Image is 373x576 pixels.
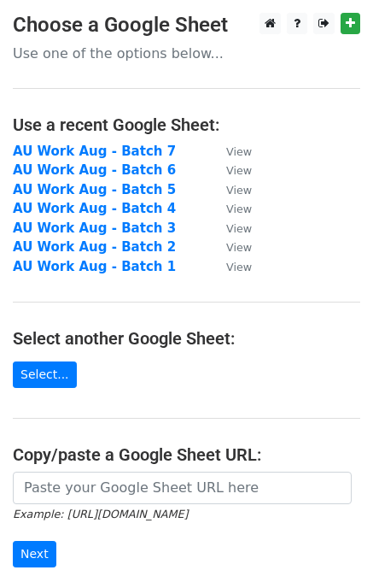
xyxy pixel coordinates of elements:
[13,508,188,520] small: Example: [URL][DOMAIN_NAME]
[13,239,176,255] a: AU Work Aug - Batch 2
[13,13,360,38] h3: Choose a Google Sheet
[209,162,252,178] a: View
[13,472,352,504] input: Paste your Google Sheet URL here
[209,259,252,274] a: View
[226,164,252,177] small: View
[226,261,252,273] small: View
[226,222,252,235] small: View
[13,115,360,135] h4: Use a recent Google Sheet:
[13,144,176,159] a: AU Work Aug - Batch 7
[13,162,176,178] a: AU Work Aug - Batch 6
[209,239,252,255] a: View
[209,182,252,197] a: View
[13,259,176,274] a: AU Work Aug - Batch 1
[13,444,360,465] h4: Copy/paste a Google Sheet URL:
[13,201,176,216] a: AU Work Aug - Batch 4
[226,203,252,215] small: View
[13,541,56,567] input: Next
[226,241,252,254] small: View
[13,220,176,236] a: AU Work Aug - Batch 3
[13,361,77,388] a: Select...
[13,182,176,197] a: AU Work Aug - Batch 5
[226,184,252,197] small: View
[209,201,252,216] a: View
[209,220,252,236] a: View
[226,145,252,158] small: View
[13,328,360,349] h4: Select another Google Sheet:
[209,144,252,159] a: View
[13,44,360,62] p: Use one of the options below...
